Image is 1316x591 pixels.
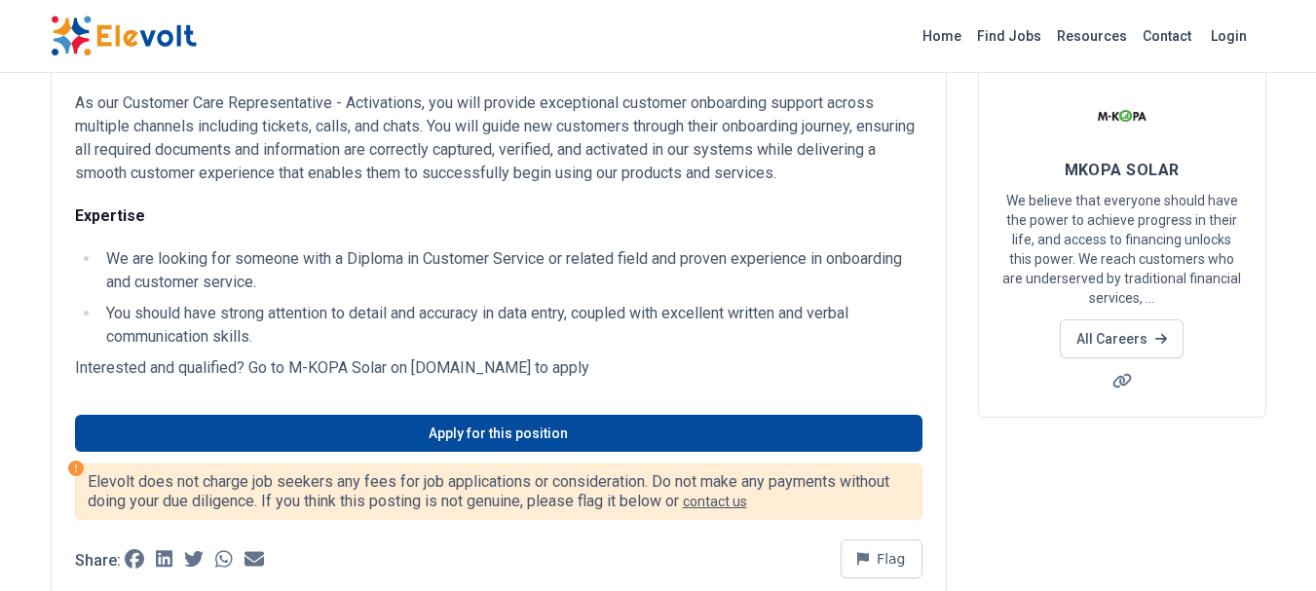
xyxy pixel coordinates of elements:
strong: Expertise [75,206,145,225]
span: MKOPA SOLAR [1065,161,1180,179]
a: Find Jobs [969,20,1049,52]
img: MKOPA SOLAR [1098,92,1147,140]
a: Contact [1135,20,1199,52]
p: As our Customer Care Representative - Activations, you will provide exceptional customer onboardi... [75,92,922,185]
p: Elevolt does not charge job seekers any fees for job applications or consideration. Do not make a... [88,472,910,511]
a: Apply for this position [75,415,922,452]
a: contact us [683,494,747,509]
a: Resources [1049,20,1135,52]
li: You should have strong attention to detail and accuracy in data entry, coupled with excellent wri... [100,302,922,349]
a: All Careers [1060,319,1184,358]
p: Share: [75,553,121,569]
a: Home [915,20,969,52]
li: We are looking for someone with a Diploma in Customer Service or related field and proven experie... [100,247,922,294]
img: Elevolt [51,16,197,56]
p: We believe that everyone should have the power to achieve progress in their life, and access to f... [1002,191,1242,308]
p: Interested and qualified? Go to M-KOPA Solar on [DOMAIN_NAME] to apply [75,356,922,380]
a: Login [1199,17,1259,55]
button: Flag [841,539,922,578]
